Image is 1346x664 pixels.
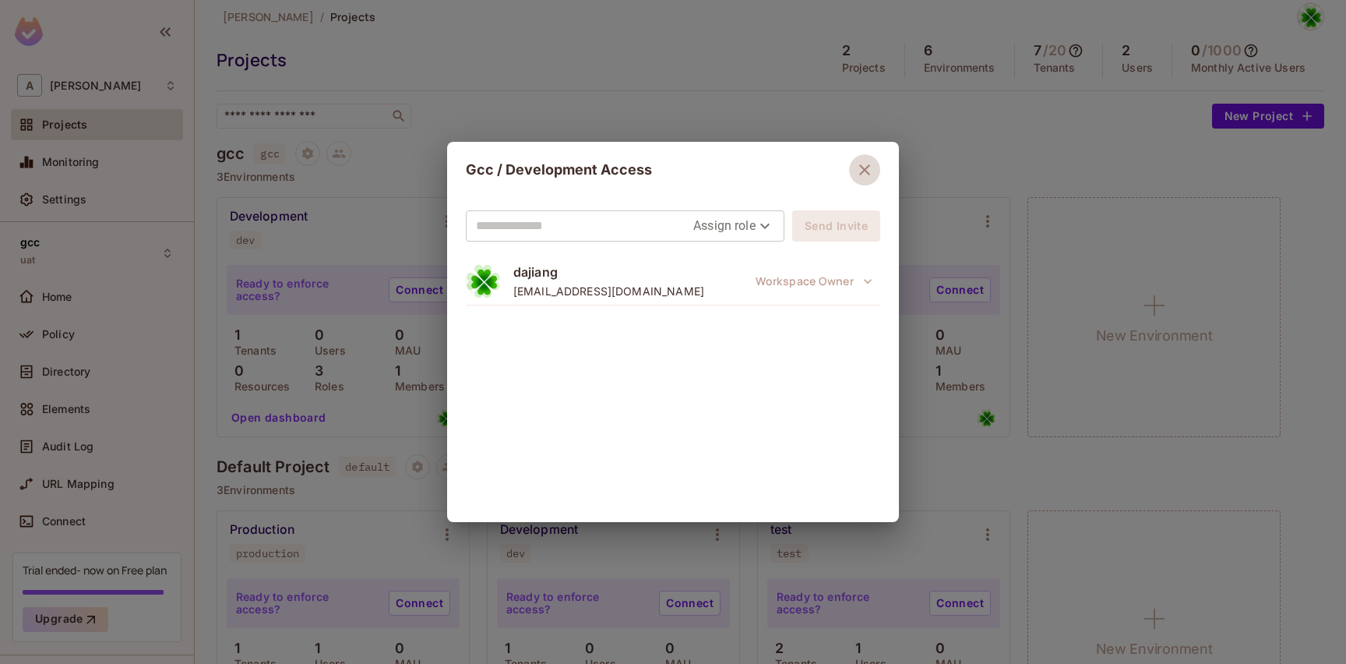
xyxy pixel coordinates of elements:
span: This role was granted at the workspace level [748,266,880,297]
span: dajiang [513,263,704,281]
span: [EMAIL_ADDRESS][DOMAIN_NAME] [513,284,704,298]
div: Gcc / Development Access [466,154,880,185]
button: Workspace Owner [748,266,880,297]
button: Send Invite [792,210,880,242]
div: Assign role [693,214,774,238]
img: 2868375 [466,263,501,298]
